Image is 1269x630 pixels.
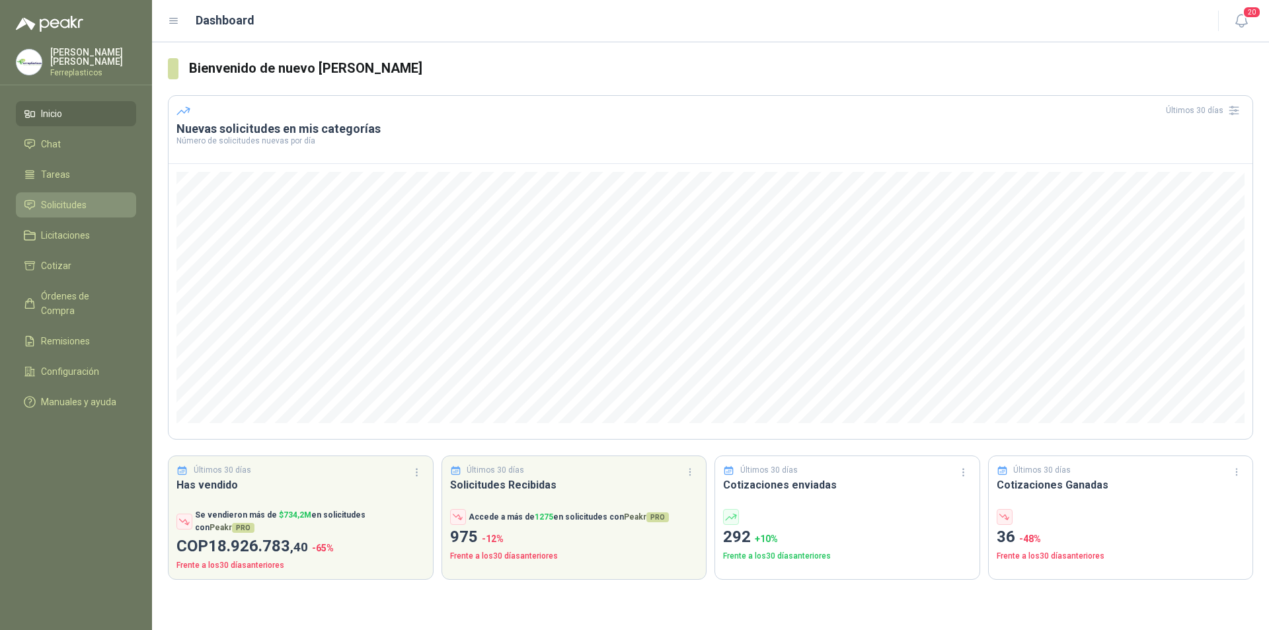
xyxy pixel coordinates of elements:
[16,389,136,414] a: Manuales y ayuda
[16,223,136,248] a: Licitaciones
[997,477,1245,493] h3: Cotizaciones Ganadas
[1243,6,1261,19] span: 20
[176,137,1245,145] p: Número de solicitudes nuevas por día
[41,228,90,243] span: Licitaciones
[467,464,524,477] p: Últimos 30 días
[208,537,308,555] span: 18.926.783
[1013,464,1071,477] p: Últimos 30 días
[16,101,136,126] a: Inicio
[41,289,124,318] span: Órdenes de Compra
[723,477,972,493] h3: Cotizaciones enviadas
[482,533,504,544] span: -12 %
[1229,9,1253,33] button: 20
[176,534,425,559] p: COP
[646,512,669,522] span: PRO
[50,69,136,77] p: Ferreplasticos
[1166,100,1245,121] div: Últimos 30 días
[450,477,699,493] h3: Solicitudes Recibidas
[41,395,116,409] span: Manuales y ayuda
[723,525,972,550] p: 292
[189,58,1253,79] h3: Bienvenido de nuevo [PERSON_NAME]
[41,137,61,151] span: Chat
[997,550,1245,563] p: Frente a los 30 días anteriores
[17,50,42,75] img: Company Logo
[16,162,136,187] a: Tareas
[16,359,136,384] a: Configuración
[450,550,699,563] p: Frente a los 30 días anteriores
[723,550,972,563] p: Frente a los 30 días anteriores
[16,284,136,323] a: Órdenes de Compra
[176,559,425,572] p: Frente a los 30 días anteriores
[210,523,254,532] span: Peakr
[176,121,1245,137] h3: Nuevas solicitudes en mis categorías
[624,512,669,522] span: Peakr
[16,16,83,32] img: Logo peakr
[196,11,254,30] h1: Dashboard
[195,509,425,534] p: Se vendieron más de en solicitudes con
[469,511,669,524] p: Accede a más de en solicitudes con
[535,512,553,522] span: 1275
[1019,533,1041,544] span: -48 %
[41,198,87,212] span: Solicitudes
[450,525,699,550] p: 975
[41,258,71,273] span: Cotizar
[997,525,1245,550] p: 36
[41,106,62,121] span: Inicio
[41,364,99,379] span: Configuración
[312,543,334,553] span: -65 %
[41,334,90,348] span: Remisiones
[16,192,136,217] a: Solicitudes
[16,329,136,354] a: Remisiones
[176,477,425,493] h3: Has vendido
[740,464,798,477] p: Últimos 30 días
[279,510,311,520] span: $ 734,2M
[16,132,136,157] a: Chat
[290,539,308,555] span: ,40
[50,48,136,66] p: [PERSON_NAME] [PERSON_NAME]
[232,523,254,533] span: PRO
[16,253,136,278] a: Cotizar
[194,464,251,477] p: Últimos 30 días
[755,533,778,544] span: + 10 %
[41,167,70,182] span: Tareas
